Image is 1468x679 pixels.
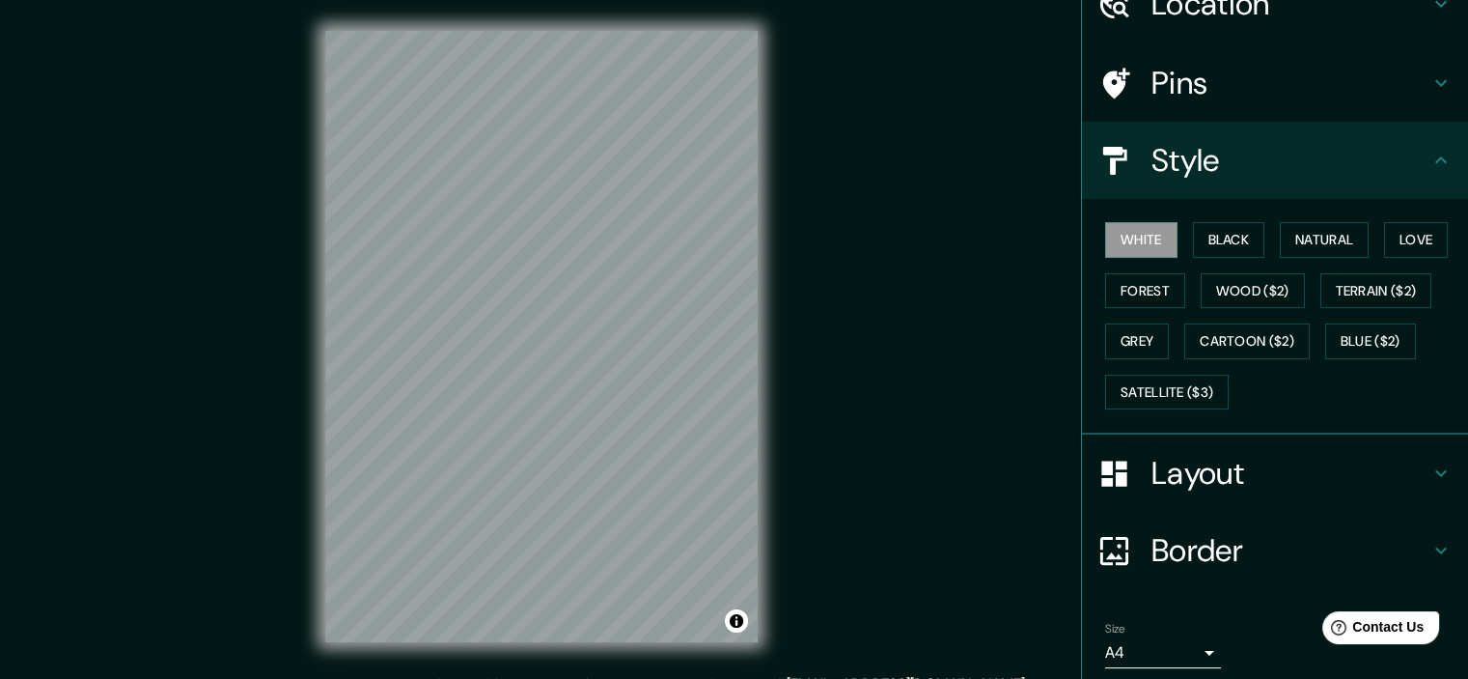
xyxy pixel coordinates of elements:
[1082,435,1468,512] div: Layout
[325,31,758,642] canvas: Map
[1082,44,1468,122] div: Pins
[1184,324,1310,359] button: Cartoon ($2)
[1325,324,1416,359] button: Blue ($2)
[1151,141,1429,180] h4: Style
[1296,604,1447,658] iframe: Help widget launcher
[1105,324,1169,359] button: Grey
[725,609,748,633] button: Toggle attribution
[1082,512,1468,589] div: Border
[1320,273,1432,309] button: Terrain ($2)
[1201,273,1305,309] button: Wood ($2)
[1105,222,1177,258] button: White
[1082,122,1468,199] div: Style
[1105,375,1229,410] button: Satellite ($3)
[1105,621,1125,637] label: Size
[1151,454,1429,493] h4: Layout
[1105,637,1221,668] div: A4
[1193,222,1265,258] button: Black
[1151,64,1429,102] h4: Pins
[1384,222,1448,258] button: Love
[1151,531,1429,570] h4: Border
[1280,222,1369,258] button: Natural
[1105,273,1185,309] button: Forest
